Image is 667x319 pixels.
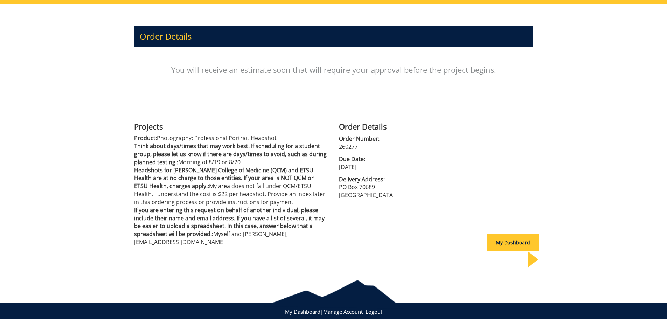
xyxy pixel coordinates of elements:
[339,143,533,151] p: 260277
[134,142,328,166] p: Morning of 8/19 or 8/20
[134,166,328,206] p: My area does not fall under QCM/ETSU Health. I understand the cost is $22 per headshot. Provide a...
[134,50,533,89] p: You will receive an estimate soon that will require your approval before the project begins.
[134,206,328,246] p: Myself and [PERSON_NAME], [EMAIL_ADDRESS][DOMAIN_NAME]
[285,308,320,315] a: My Dashboard
[134,166,314,190] span: Headshots for [PERSON_NAME] College of Medicine (QCM) and ETSU Health are at no charge to those e...
[487,239,539,246] a: My Dashboard
[134,122,328,131] h4: Projects
[339,122,533,131] h4: Order Details
[487,234,539,251] div: My Dashboard
[339,155,533,163] span: Due Date:
[323,308,363,315] a: Manage Account
[339,191,533,199] p: [GEOGRAPHIC_DATA]
[366,308,382,315] a: Logout
[339,163,533,171] p: [DATE]
[134,142,327,166] span: Think about days/times that may work best. If scheduling for a student group, please let us know ...
[339,183,533,191] p: PO Box 70689
[134,134,328,142] p: Photography: Professional Portrait Headshot
[339,135,533,143] span: Order Number:
[134,134,157,142] span: Product:
[134,206,325,238] span: If you are entering this request on behalf of another individual, please include their name and e...
[339,175,533,183] span: Delivery Address:
[134,26,533,47] h3: Order Details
